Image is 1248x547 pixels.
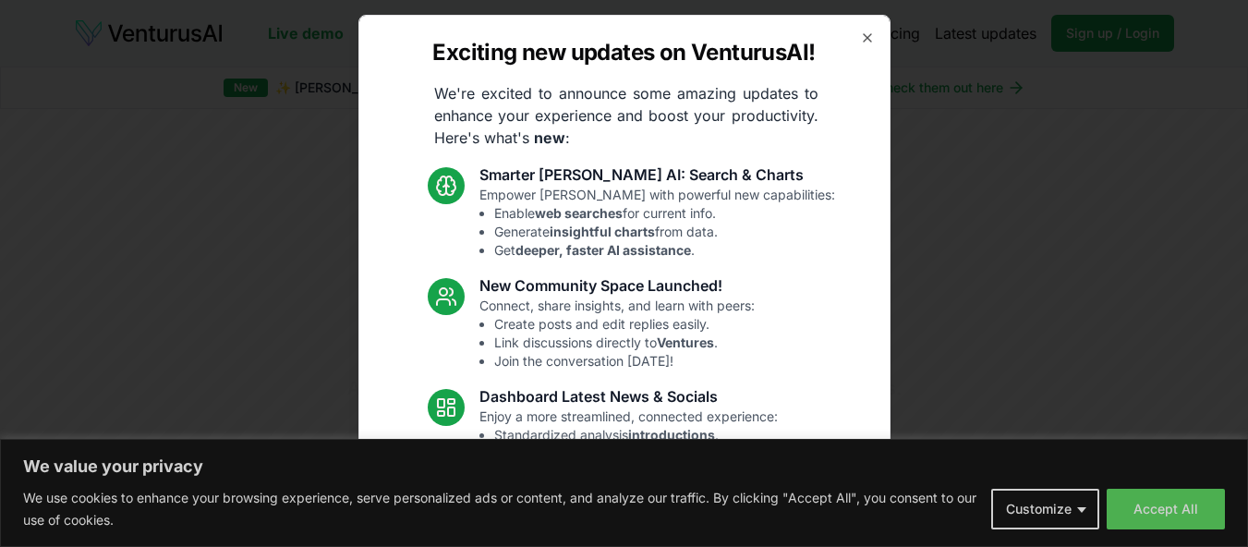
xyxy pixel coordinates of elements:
[628,427,715,443] strong: introductions
[419,82,833,149] p: We're excited to announce some amazing updates to enhance your experience and boost your producti...
[494,204,835,223] li: Enable for current info.
[535,205,623,221] strong: web searches
[479,407,778,481] p: Enjoy a more streamlined, connected experience:
[515,242,691,258] strong: deeper, faster AI assistance
[534,128,565,147] strong: new
[494,444,778,463] li: Access articles.
[539,445,667,461] strong: latest industry news
[479,385,778,407] h3: Dashboard Latest News & Socials
[494,334,755,352] li: Link discussions directly to .
[494,315,755,334] li: Create posts and edit replies easily.
[494,223,835,241] li: Generate from data.
[494,426,778,444] li: Standardized analysis .
[657,334,714,350] strong: Ventures
[479,274,755,297] h3: New Community Space Launched!
[479,164,835,186] h3: Smarter [PERSON_NAME] AI: Search & Charts
[479,297,755,371] p: Connect, share insights, and learn with peers:
[550,224,655,239] strong: insightful charts
[494,352,755,371] li: Join the conversation [DATE]!
[494,463,778,481] li: See topics.
[517,464,667,480] strong: trending relevant social
[479,496,781,518] h3: Fixes and UI Polish
[479,186,835,260] p: Empower [PERSON_NAME] with powerful new capabilities:
[432,38,815,67] h2: Exciting new updates on VenturusAI!
[494,241,835,260] li: Get .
